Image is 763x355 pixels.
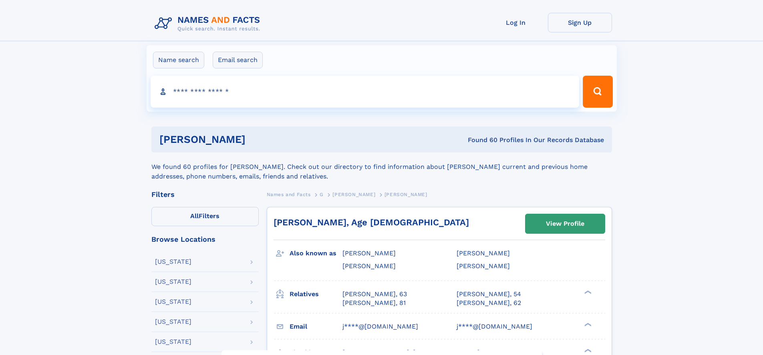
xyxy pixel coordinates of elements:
div: [US_STATE] [155,279,191,285]
span: [PERSON_NAME] [342,249,396,257]
button: Search Button [583,76,612,108]
a: [PERSON_NAME] [332,189,375,199]
h3: Email [290,320,342,333]
a: G [320,189,324,199]
a: Sign Up [548,13,612,32]
input: search input [151,76,580,108]
div: [US_STATE] [155,339,191,345]
span: [PERSON_NAME] [332,192,375,197]
div: [US_STATE] [155,319,191,325]
div: [US_STATE] [155,259,191,265]
div: View Profile [546,215,584,233]
label: Name search [153,52,204,68]
div: Filters [151,191,259,198]
label: Email search [213,52,263,68]
div: We found 60 profiles for [PERSON_NAME]. Check out our directory to find information about [PERSON... [151,152,612,181]
span: [PERSON_NAME] [385,192,427,197]
a: View Profile [525,214,605,233]
h3: Relatives [290,287,342,301]
img: Logo Names and Facts [151,13,267,34]
div: ❯ [582,348,592,353]
h1: [PERSON_NAME] [159,134,357,144]
div: ❯ [582,322,592,327]
div: ❯ [582,289,592,295]
a: [PERSON_NAME], 62 [457,299,521,307]
span: [PERSON_NAME] [457,262,510,270]
span: G [320,192,324,197]
a: [PERSON_NAME], Age [DEMOGRAPHIC_DATA] [274,217,469,227]
div: Browse Locations [151,236,259,243]
a: [PERSON_NAME], 63 [342,290,407,299]
a: [PERSON_NAME], 81 [342,299,406,307]
h3: Also known as [290,247,342,260]
span: All [190,212,199,220]
span: [PERSON_NAME] [457,249,510,257]
a: Log In [484,13,548,32]
span: [PERSON_NAME] [342,262,396,270]
div: Found 60 Profiles In Our Records Database [356,136,604,144]
a: [PERSON_NAME], 54 [457,290,521,299]
div: [US_STATE] [155,299,191,305]
label: Filters [151,207,259,226]
a: Names and Facts [267,189,311,199]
